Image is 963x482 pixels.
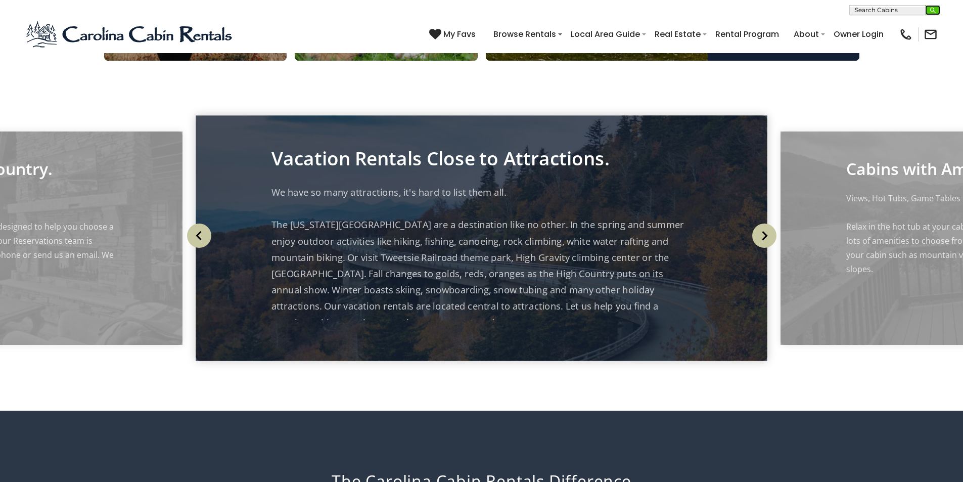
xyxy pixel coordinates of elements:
span: My Favs [443,28,476,40]
p: We have so many attractions, it's hard to list them all. The [US_STATE][GEOGRAPHIC_DATA] are a de... [271,184,692,331]
button: Next [748,213,781,258]
a: Owner Login [829,25,889,43]
img: phone-regular-black.png [899,27,913,41]
img: arrow [752,224,776,248]
a: About [789,25,824,43]
a: My Favs [429,28,478,41]
a: Local Area Guide [566,25,645,43]
a: Rental Program [710,25,784,43]
a: Real Estate [650,25,706,43]
button: Previous [182,213,215,258]
img: Blue-2.png [25,19,235,50]
a: Browse Rentals [488,25,561,43]
p: Vacation Rentals Close to Attractions. [271,151,692,167]
img: mail-regular-black.png [924,27,938,41]
img: arrow [187,224,211,248]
